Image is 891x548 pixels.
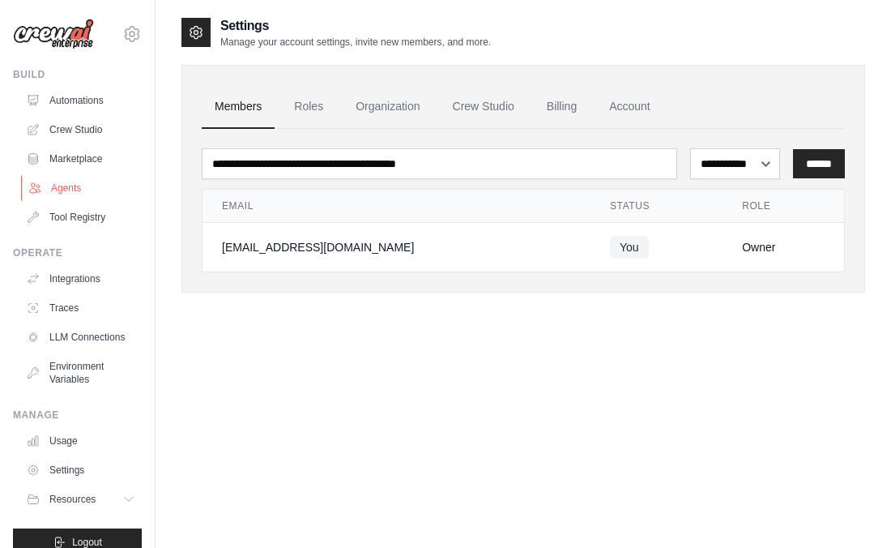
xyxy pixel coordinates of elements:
a: Account [596,85,663,129]
a: Tool Registry [19,204,142,230]
a: Crew Studio [19,117,142,143]
a: Billing [534,85,590,129]
th: Email [202,190,590,223]
a: Organization [343,85,433,129]
div: Build [13,68,142,81]
a: Traces [19,295,142,321]
a: Crew Studio [440,85,527,129]
p: Manage your account settings, invite new members, and more. [220,36,491,49]
a: Roles [281,85,336,129]
a: Automations [19,88,142,113]
div: Owner [742,239,825,255]
div: Manage [13,409,142,422]
img: Logo [13,19,94,49]
a: Members [202,85,275,129]
div: [EMAIL_ADDRESS][DOMAIN_NAME] [222,239,571,255]
a: Usage [19,428,142,454]
div: Operate [13,246,142,259]
a: Environment Variables [19,353,142,392]
button: Resources [19,486,142,512]
span: Resources [49,493,96,506]
a: Integrations [19,266,142,292]
a: Agents [21,175,143,201]
a: Marketplace [19,146,142,172]
h2: Settings [220,16,491,36]
th: Role [723,190,844,223]
th: Status [590,190,723,223]
span: You [610,236,649,259]
a: LLM Connections [19,324,142,350]
a: Settings [19,457,142,483]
